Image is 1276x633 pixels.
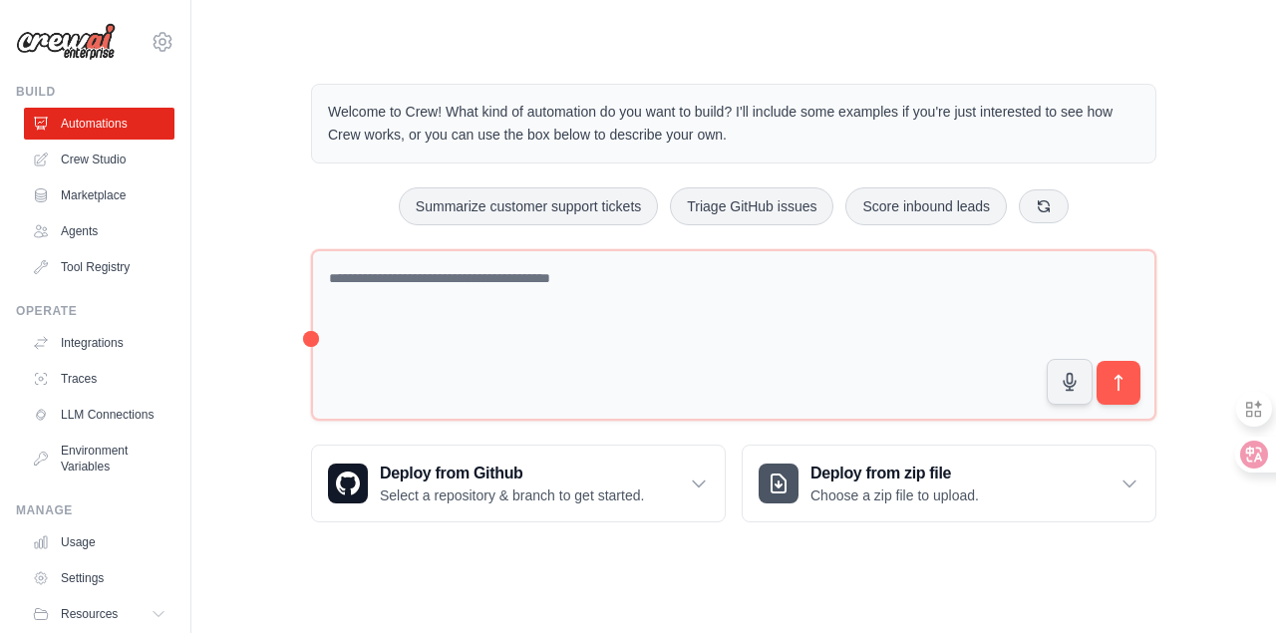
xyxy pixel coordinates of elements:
[399,187,658,225] button: Summarize customer support tickets
[16,23,116,61] img: Logo
[24,179,174,211] a: Marketplace
[845,187,1007,225] button: Score inbound leads
[24,435,174,482] a: Environment Variables
[24,598,174,630] button: Resources
[380,462,644,485] h3: Deploy from Github
[24,108,174,140] a: Automations
[24,327,174,359] a: Integrations
[810,485,979,505] p: Choose a zip file to upload.
[24,526,174,558] a: Usage
[24,363,174,395] a: Traces
[61,606,118,622] span: Resources
[24,215,174,247] a: Agents
[24,251,174,283] a: Tool Registry
[24,562,174,594] a: Settings
[670,187,833,225] button: Triage GitHub issues
[810,462,979,485] h3: Deploy from zip file
[380,485,644,505] p: Select a repository & branch to get started.
[24,144,174,175] a: Crew Studio
[16,502,174,518] div: Manage
[328,101,1139,147] p: Welcome to Crew! What kind of automation do you want to build? I'll include some examples if you'...
[16,303,174,319] div: Operate
[16,84,174,100] div: Build
[24,399,174,431] a: LLM Connections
